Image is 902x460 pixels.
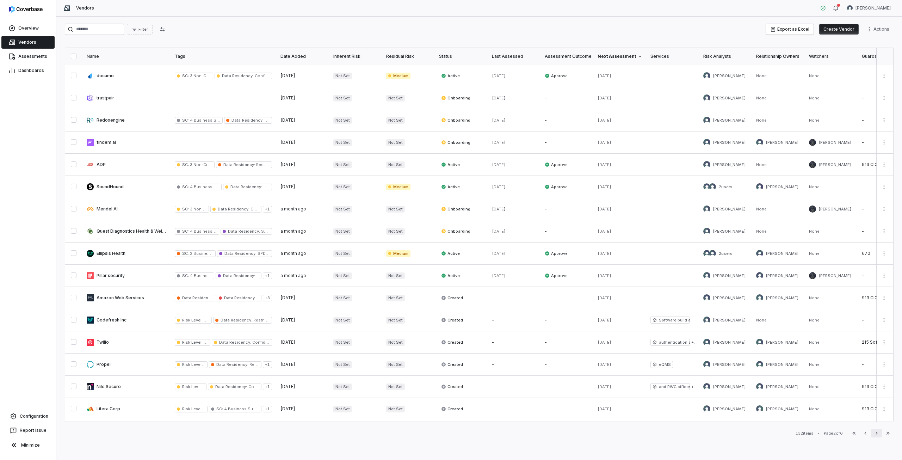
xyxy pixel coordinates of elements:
[441,384,463,390] span: Created
[189,118,236,123] span: 4 Business Supporting
[386,139,405,146] span: Not Set
[756,54,801,59] div: Relationship Owners
[9,6,43,13] img: logo-D7KZi-bG.svg
[333,184,352,190] span: Not Set
[87,54,166,59] div: Name
[540,398,593,420] td: -
[386,228,405,235] span: Not Set
[333,272,352,279] span: Not Set
[280,339,295,345] span: [DATE]
[713,340,746,345] span: [PERSON_NAME]
[713,295,746,301] span: [PERSON_NAME]
[280,73,295,78] span: [DATE]
[703,294,710,301] img: Jesse Nord avatar
[703,183,710,190] img: Justin Trimachi avatar
[598,251,611,256] span: [DATE]
[333,361,352,368] span: Not Set
[333,139,352,146] span: Not Set
[598,54,642,59] div: Next Assessment
[263,295,272,301] span: + 3
[189,229,236,234] span: 4 Business Supporting
[847,5,853,11] img: Jesse Nord avatar
[703,339,710,346] img: Arun Muthu avatar
[598,362,611,367] span: [DATE]
[756,272,763,279] img: Ram Lakshminarayanan avatar
[280,362,295,367] span: [DATE]
[819,207,851,212] span: [PERSON_NAME]
[809,206,816,213] img: Steve Mancini avatar
[254,73,278,78] span: Confidential
[756,361,763,368] img: Matt Pearson avatar
[719,184,733,189] span: 2 users
[280,295,295,300] span: [DATE]
[703,383,710,390] img: Jesse Nord avatar
[221,318,252,323] span: Data Residency :
[766,406,798,412] span: [PERSON_NAME]
[386,361,405,368] span: Not Set
[247,384,272,389] span: Confidential
[441,273,460,278] span: Active
[441,206,470,212] span: Onboarding
[386,317,405,324] span: Not Set
[386,272,405,279] span: Not Set
[18,25,39,31] span: Overview
[441,117,470,123] span: Onboarding
[756,250,763,257] img: Mark McCoy avatar
[1,64,55,77] a: Dashboards
[3,410,53,423] a: Configuration
[280,140,295,145] span: [DATE]
[809,139,816,146] img: Steve Mancini avatar
[713,406,746,412] span: [PERSON_NAME]
[182,118,189,123] span: SC :
[182,251,189,256] span: SC :
[216,406,223,411] span: SC :
[441,362,463,367] span: Created
[878,226,890,237] button: More actions
[598,406,611,411] span: [DATE]
[441,184,460,190] span: Active
[878,70,890,81] button: More actions
[703,317,710,324] img: Arun Muthu avatar
[386,339,405,346] span: Not Set
[713,362,746,367] span: [PERSON_NAME]
[224,295,259,300] span: Data Residency :
[441,162,460,167] span: Active
[540,87,593,109] td: -
[386,95,405,102] span: Not Set
[766,273,798,278] span: [PERSON_NAME]
[703,250,710,257] img: Justin Trimachi avatar
[223,273,259,278] span: Data Residency :
[713,229,746,234] span: [PERSON_NAME]
[255,162,276,167] span: Restricted
[215,384,247,389] span: Data Residency :
[138,27,148,32] span: Filter
[228,229,260,234] span: Data Residency :
[189,184,236,189] span: 4 Business Supporting
[809,54,853,59] div: Watchers
[703,272,710,279] img: Arun Muthu avatar
[540,198,593,220] td: -
[713,318,746,323] span: [PERSON_NAME]
[333,95,352,102] span: Not Set
[441,339,463,345] span: Created
[691,384,695,390] span: + 2 services
[843,3,895,13] button: Jesse Nord avatar[PERSON_NAME]
[1,22,55,35] a: Overview
[280,54,325,59] div: Date Added
[703,161,710,168] img: Jesse Nord avatar
[386,384,405,390] span: Not Set
[262,184,287,189] span: Confidential
[182,362,204,367] span: Risk Level :
[545,54,589,59] div: Assessment Outcome
[878,204,890,214] button: More actions
[222,73,254,78] span: Data Residency :
[713,384,746,390] span: [PERSON_NAME]
[598,229,611,234] span: [DATE]
[598,207,611,211] span: [DATE]
[540,109,593,131] td: -
[333,295,352,301] span: Not Set
[280,228,306,234] span: a month ago
[709,183,716,190] img: Arun Muthu avatar
[386,117,405,124] span: Not Set
[182,273,189,278] span: SC :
